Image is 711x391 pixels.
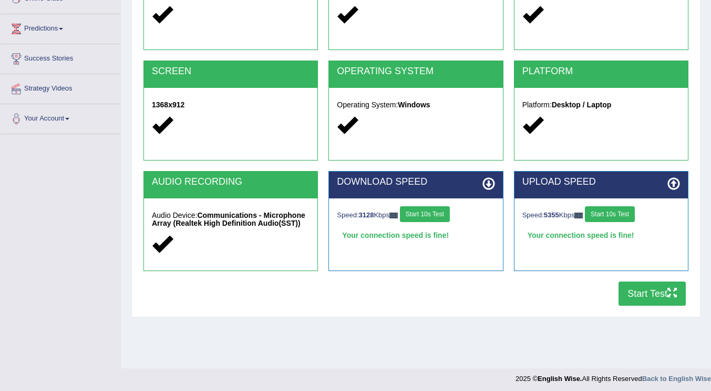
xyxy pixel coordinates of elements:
strong: 3128 [359,211,374,219]
button: Start Test [619,282,686,306]
strong: Windows [398,101,430,109]
h5: Operating System: [337,101,494,109]
a: Success Stories [1,44,120,71]
strong: 1368x912 [152,101,184,109]
div: 2025 © All Rights Reserved [516,368,711,384]
strong: English Wise. [538,375,582,383]
button: Start 10s Test [585,206,635,222]
h2: AUDIO RECORDING [152,177,310,187]
div: Your connection speed is fine! [522,227,680,243]
h2: OPERATING SYSTEM [337,66,494,77]
img: ajax-loader-fb-connection.gif [574,213,583,218]
a: Strategy Videos [1,74,120,101]
a: Your Account [1,104,120,131]
strong: Desktop / Laptop [552,101,612,109]
h5: Audio Device: [152,212,310,228]
strong: 5355 [544,211,559,219]
div: Speed: Kbps [337,206,494,225]
div: Speed: Kbps [522,206,680,225]
h2: SCREEN [152,66,310,77]
a: Back to English Wise [642,375,711,383]
h5: Platform: [522,101,680,109]
h2: UPLOAD SPEED [522,177,680,187]
button: Start 10s Test [400,206,450,222]
a: Predictions [1,14,120,41]
img: ajax-loader-fb-connection.gif [389,213,398,218]
strong: Communications - Microphone Array (Realtek High Definition Audio(SST)) [152,211,305,227]
h2: DOWNLOAD SPEED [337,177,494,187]
div: Your connection speed is fine! [337,227,494,243]
h2: PLATFORM [522,66,680,77]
